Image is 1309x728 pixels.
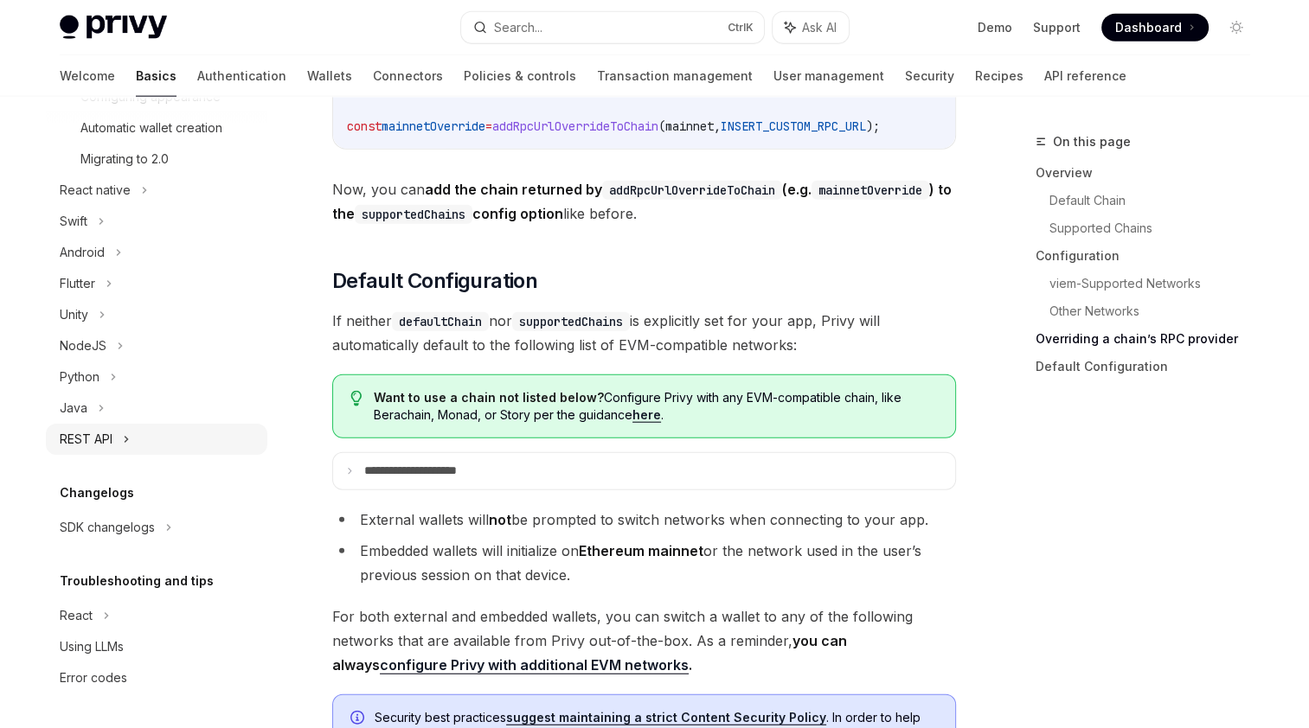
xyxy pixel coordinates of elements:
[332,604,956,677] span: For both external and embedded wallets, you can switch a wallet to any of the following networks ...
[60,571,214,591] h5: Troubleshooting and tips
[1049,297,1264,325] a: Other Networks
[773,12,849,43] button: Ask AI
[350,711,368,728] svg: Info
[307,55,352,97] a: Wallets
[46,144,267,175] a: Migrating to 2.0
[60,211,87,232] div: Swift
[1036,159,1264,187] a: Overview
[332,181,952,222] strong: add the chain returned by (e.g. ) to the config option
[802,19,837,36] span: Ask AI
[1049,270,1264,297] a: viem-Supported Networks
[374,389,937,424] span: Configure Privy with any EVM-compatible chain, like Berachain, Monad, or Story per the guidance .
[506,710,826,725] a: suggest maintaining a strict Content Security Policy
[136,55,176,97] a: Basics
[461,12,764,43] button: Search...CtrlK
[866,118,880,134] span: );
[60,482,134,503] h5: Changelogs
[332,309,956,357] span: If neither nor is explicitly set for your app, Privy will automatically default to the following ...
[1049,214,1264,242] a: Supported Chains
[332,508,956,532] li: External wallets will be prompted to switch networks when connecting to your app.
[485,118,492,134] span: =
[46,662,267,693] a: Error codes
[60,517,155,538] div: SDK changelogs
[1222,14,1250,42] button: Toggle dark mode
[632,407,661,423] a: here
[1036,325,1264,353] a: Overriding a chain’s RPC provider
[1049,187,1264,214] a: Default Chain
[380,656,689,674] a: configure Privy with additional EVM networks
[60,398,87,418] div: Java
[1115,19,1182,36] span: Dashboard
[332,267,537,295] span: Default Configuration
[80,149,169,169] div: Migrating to 2.0
[80,118,222,138] div: Automatic wallet creation
[46,112,267,144] a: Automatic wallet creation
[374,390,604,405] strong: Want to use a chain not listed below?
[773,55,884,97] a: User management
[812,181,929,200] code: mainnetOverride
[579,542,703,559] strong: Ethereum mainnet
[489,511,511,528] strong: not
[347,118,382,134] span: const
[978,19,1012,36] a: Demo
[1036,353,1264,380] a: Default Configuration
[721,118,866,134] span: INSERT_CUSTOM_RPC_URL
[60,367,99,387] div: Python
[602,181,782,200] code: addRpcUrlOverrideToChain
[60,429,112,450] div: REST API
[714,118,721,134] span: ,
[728,21,754,35] span: Ctrl K
[46,631,267,662] a: Using LLMs
[60,335,106,356] div: NodeJS
[332,177,956,226] span: Now, you can like before.
[350,391,363,406] svg: Tip
[60,605,93,626] div: React
[355,205,472,224] code: supportedChains
[60,55,115,97] a: Welcome
[60,273,95,294] div: Flutter
[597,55,753,97] a: Transaction management
[1101,14,1209,42] a: Dashboard
[332,632,847,674] strong: you can always .
[975,55,1023,97] a: Recipes
[373,55,443,97] a: Connectors
[60,242,105,263] div: Android
[1036,242,1264,270] a: Configuration
[512,312,630,331] code: supportedChains
[60,667,127,688] div: Error codes
[382,118,485,134] span: mainnetOverride
[494,17,542,38] div: Search...
[464,55,576,97] a: Policies & controls
[392,312,489,331] code: defaultChain
[1033,19,1081,36] a: Support
[492,118,658,134] span: addRpcUrlOverrideToChain
[658,118,665,134] span: (
[60,180,131,201] div: React native
[60,636,124,657] div: Using LLMs
[60,16,167,40] img: light logo
[905,55,954,97] a: Security
[1044,55,1126,97] a: API reference
[60,304,88,325] div: Unity
[332,539,956,587] li: Embedded wallets will initialize on or the network used in the user’s previous session on that de...
[197,55,286,97] a: Authentication
[665,118,714,134] span: mainnet
[1053,131,1131,152] span: On this page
